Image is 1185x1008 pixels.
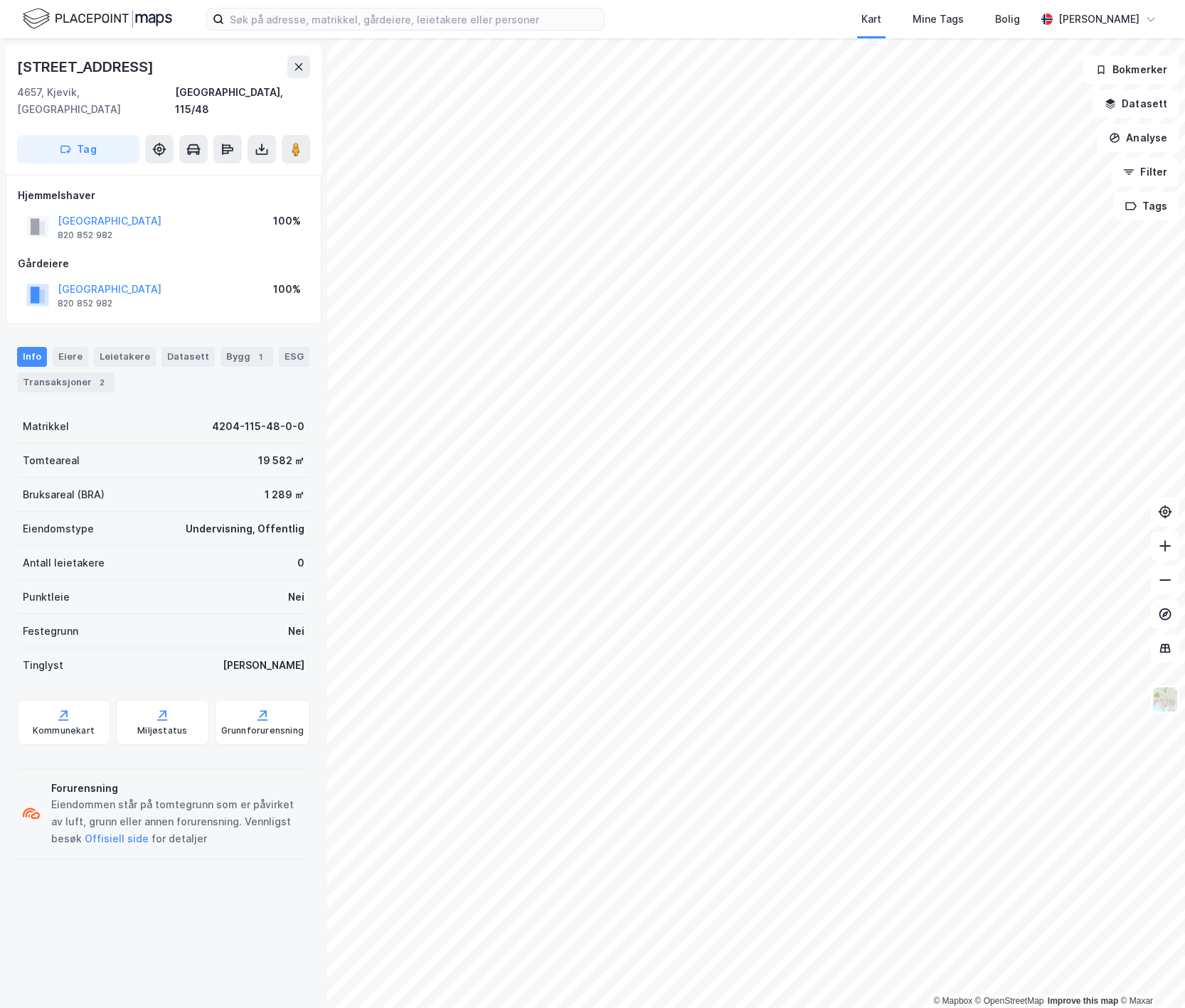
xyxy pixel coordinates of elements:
div: Undervisning, Offentlig [186,520,304,537]
div: [PERSON_NAME] [1058,11,1139,28]
div: Forurensning [51,780,304,797]
div: Nei [288,589,304,606]
button: Filter [1111,158,1179,186]
div: Gårdeiere [18,255,309,272]
div: Matrikkel [23,418,69,435]
div: Miljøstatus [137,725,187,736]
div: Leietakere [94,347,156,367]
div: Eiendomstype [23,520,94,537]
div: Grunnforurensning [221,725,304,736]
iframe: Chat Widget [1114,940,1185,1008]
a: Improve this map [1048,996,1118,1006]
div: Kommunekart [33,725,95,736]
a: Mapbox [933,996,972,1006]
div: [GEOGRAPHIC_DATA], 115/48 [175,84,310,118]
div: Eiendommen står på tomtegrunn som er påvirket av luft, grunn eller annen forurensning. Vennligst ... [51,796,304,847]
div: 820 852 982 [58,230,112,241]
input: Søk på adresse, matrikkel, gårdeiere, leietakere eller personer [224,9,604,30]
div: Mine Tags [913,11,964,28]
div: [PERSON_NAME] [223,657,304,674]
div: Info [17,347,47,367]
div: 2 [95,375,109,390]
div: [STREET_ADDRESS] [17,55,156,78]
div: 19 582 ㎡ [258,452,304,469]
div: 820 852 982 [58,298,112,309]
div: Punktleie [23,589,70,606]
div: Festegrunn [23,623,78,640]
button: Bokmerker [1083,55,1179,84]
img: logo.f888ab2527a4732fd821a326f86c7f29.svg [23,6,172,31]
div: Bolig [995,11,1020,28]
div: Datasett [161,347,215,367]
div: 100% [273,213,301,230]
div: Eiere [53,347,88,367]
div: Tinglyst [23,657,63,674]
div: Kart [861,11,881,28]
button: Analyse [1097,124,1179,152]
div: Kontrollprogram for chat [1114,940,1185,1008]
div: 1 289 ㎡ [265,486,304,503]
div: Bruksareal (BRA) [23,486,105,503]
div: Nei [288,623,304,640]
div: Transaksjoner [17,372,115,392]
div: 0 [297,554,304,572]
div: 4657, Kjevik, [GEOGRAPHIC_DATA] [17,84,175,118]
div: Hjemmelshaver [18,187,309,204]
div: Tomteareal [23,452,80,469]
div: ESG [279,347,309,367]
div: Antall leietakere [23,554,105,572]
div: 4204-115-48-0-0 [212,418,304,435]
button: Datasett [1093,90,1179,118]
div: 100% [273,281,301,298]
div: Bygg [220,347,273,367]
img: Z [1152,686,1179,713]
button: Tag [17,135,139,163]
button: Tags [1113,192,1179,220]
a: OpenStreetMap [975,996,1044,1006]
div: 1 [253,350,267,364]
